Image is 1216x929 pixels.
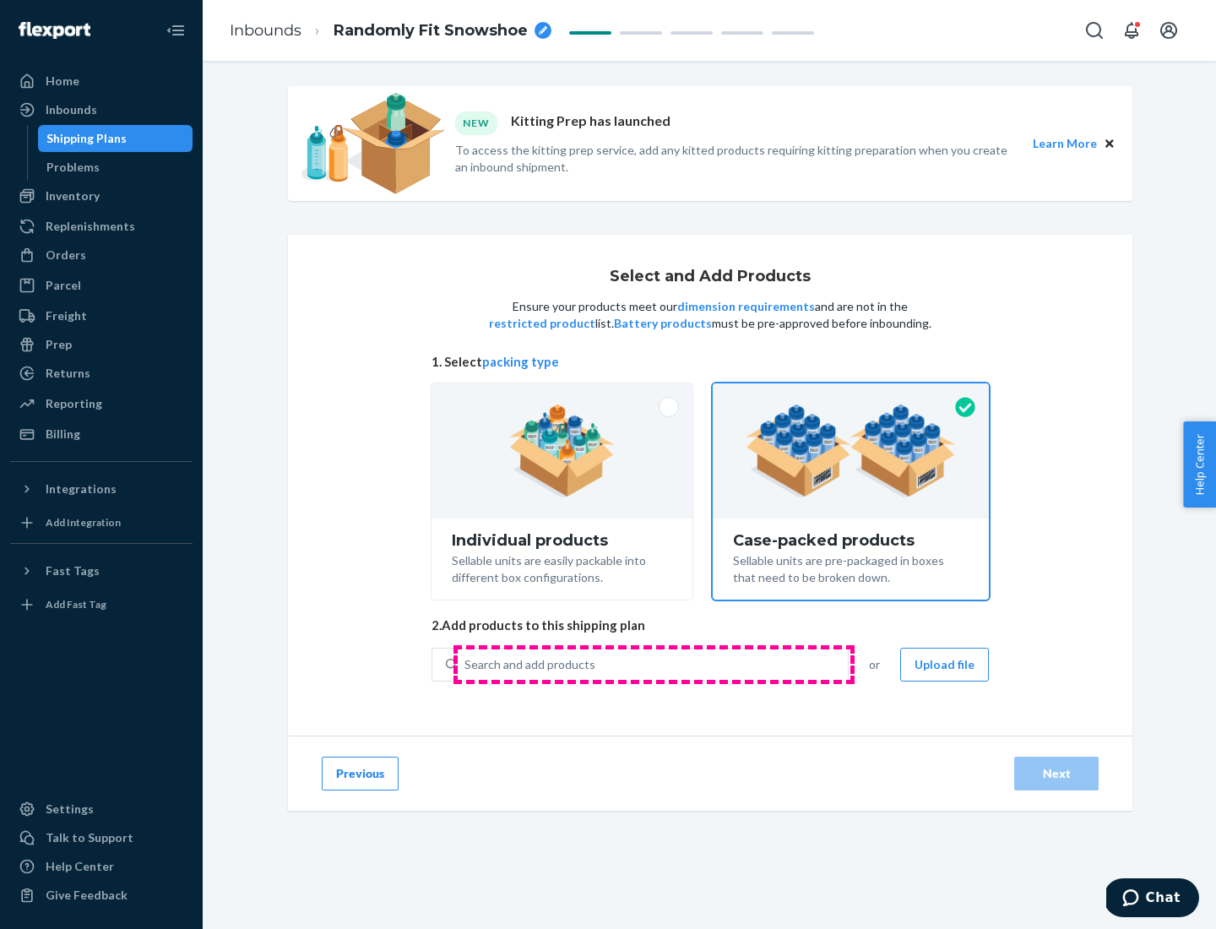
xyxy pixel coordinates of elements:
[10,591,193,618] a: Add Fast Tag
[487,298,933,332] p: Ensure your products meet our and are not in the list. must be pre-approved before inbounding.
[746,405,956,497] img: case-pack.59cecea509d18c883b923b81aeac6d0b.png
[869,656,880,673] span: or
[46,159,100,176] div: Problems
[432,617,989,634] span: 2. Add products to this shipping plan
[452,532,672,549] div: Individual products
[10,331,193,358] a: Prep
[46,562,100,579] div: Fast Tags
[216,6,565,56] ol: breadcrumbs
[46,481,117,497] div: Integrations
[10,509,193,536] a: Add Integration
[46,101,97,118] div: Inbounds
[46,307,87,324] div: Freight
[677,298,815,315] button: dimension requirements
[1014,757,1099,790] button: Next
[1100,134,1119,153] button: Close
[10,421,193,448] a: Billing
[10,796,193,823] a: Settings
[46,130,127,147] div: Shipping Plans
[334,20,528,42] span: Randomly Fit Snowshoe
[46,73,79,90] div: Home
[1183,421,1216,508] button: Help Center
[1078,14,1111,47] button: Open Search Box
[38,125,193,152] a: Shipping Plans
[10,390,193,417] a: Reporting
[733,549,969,586] div: Sellable units are pre-packaged in boxes that need to be broken down.
[46,277,81,294] div: Parcel
[455,142,1018,176] p: To access the kitting prep service, add any kitted products requiring kitting preparation when yo...
[46,801,94,818] div: Settings
[10,96,193,123] a: Inbounds
[1106,878,1199,921] iframe: Opens a widget where you can chat to one of our agents
[455,111,497,134] div: NEW
[10,475,193,503] button: Integrations
[1029,765,1084,782] div: Next
[482,353,559,371] button: packing type
[452,549,672,586] div: Sellable units are easily packable into different box configurations.
[10,882,193,909] button: Give Feedback
[610,269,811,285] h1: Select and Add Products
[46,187,100,204] div: Inventory
[38,154,193,181] a: Problems
[19,22,90,39] img: Flexport logo
[46,218,135,235] div: Replenishments
[46,829,133,846] div: Talk to Support
[46,515,121,530] div: Add Integration
[1033,134,1097,153] button: Learn More
[10,272,193,299] a: Parcel
[489,315,595,332] button: restricted product
[10,557,193,584] button: Fast Tags
[46,365,90,382] div: Returns
[46,887,128,904] div: Give Feedback
[900,648,989,682] button: Upload file
[1152,14,1186,47] button: Open account menu
[10,182,193,209] a: Inventory
[10,824,193,851] button: Talk to Support
[46,597,106,611] div: Add Fast Tag
[10,302,193,329] a: Freight
[46,395,102,412] div: Reporting
[46,336,72,353] div: Prep
[432,353,989,371] span: 1. Select
[159,14,193,47] button: Close Navigation
[509,405,615,497] img: individual-pack.facf35554cb0f1810c75b2bd6df2d64e.png
[46,247,86,263] div: Orders
[1115,14,1148,47] button: Open notifications
[230,21,301,40] a: Inbounds
[46,858,114,875] div: Help Center
[511,111,670,134] p: Kitting Prep has launched
[464,656,595,673] div: Search and add products
[733,532,969,549] div: Case-packed products
[10,360,193,387] a: Returns
[10,242,193,269] a: Orders
[10,853,193,880] a: Help Center
[46,426,80,443] div: Billing
[10,213,193,240] a: Replenishments
[10,68,193,95] a: Home
[614,315,712,332] button: Battery products
[322,757,399,790] button: Previous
